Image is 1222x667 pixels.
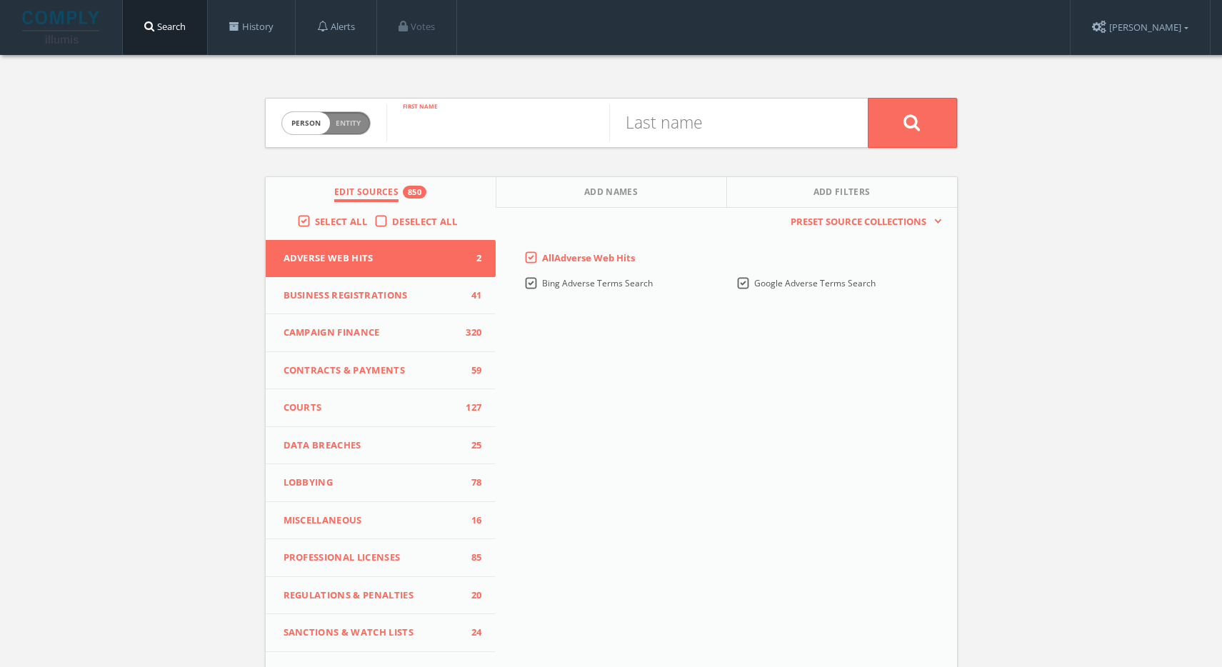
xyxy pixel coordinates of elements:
[284,513,461,528] span: Miscellaneous
[460,513,481,528] span: 16
[460,438,481,453] span: 25
[282,112,330,134] span: person
[460,363,481,378] span: 59
[542,251,635,264] span: All Adverse Web Hits
[542,277,653,289] span: Bing Adverse Terms Search
[460,401,481,415] span: 127
[783,215,942,229] button: Preset Source Collections
[460,551,481,565] span: 85
[284,476,461,490] span: Lobbying
[727,177,957,208] button: Add Filters
[284,401,461,415] span: Courts
[266,240,496,277] button: Adverse Web Hits2
[496,177,727,208] button: Add Names
[460,588,481,603] span: 20
[315,215,367,228] span: Select All
[284,363,461,378] span: Contracts & Payments
[266,427,496,465] button: Data Breaches25
[266,539,496,577] button: Professional Licenses85
[266,614,496,652] button: Sanctions & Watch Lists24
[336,118,361,129] span: Entity
[284,289,461,303] span: Business Registrations
[284,326,461,340] span: Campaign Finance
[460,476,481,490] span: 78
[284,626,461,640] span: Sanctions & Watch Lists
[460,326,481,340] span: 320
[284,251,461,266] span: Adverse Web Hits
[403,186,426,199] div: 850
[584,186,638,202] span: Add Names
[266,314,496,352] button: Campaign Finance320
[266,464,496,502] button: Lobbying78
[266,502,496,540] button: Miscellaneous16
[22,11,102,44] img: illumis
[460,289,481,303] span: 41
[266,352,496,390] button: Contracts & Payments59
[334,186,399,202] span: Edit Sources
[460,251,481,266] span: 2
[266,177,496,208] button: Edit Sources850
[284,588,461,603] span: Regulations & Penalties
[460,626,481,640] span: 24
[266,389,496,427] button: Courts127
[266,277,496,315] button: Business Registrations41
[754,277,876,289] span: Google Adverse Terms Search
[392,215,457,228] span: Deselect All
[284,551,461,565] span: Professional Licenses
[813,186,871,202] span: Add Filters
[783,215,933,229] span: Preset Source Collections
[284,438,461,453] span: Data Breaches
[266,577,496,615] button: Regulations & Penalties20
